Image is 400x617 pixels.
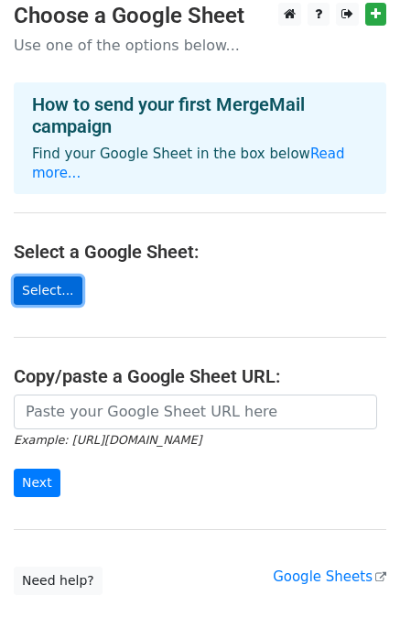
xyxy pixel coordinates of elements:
[273,568,386,585] a: Google Sheets
[32,146,345,181] a: Read more...
[308,529,400,617] iframe: Chat Widget
[14,276,82,305] a: Select...
[14,567,103,595] a: Need help?
[14,241,386,263] h4: Select a Google Sheet:
[32,145,368,183] p: Find your Google Sheet in the box below
[14,395,377,429] input: Paste your Google Sheet URL here
[32,93,368,137] h4: How to send your first MergeMail campaign
[14,36,386,55] p: Use one of the options below...
[14,469,60,497] input: Next
[14,433,201,447] small: Example: [URL][DOMAIN_NAME]
[14,365,386,387] h4: Copy/paste a Google Sheet URL:
[14,3,386,29] h3: Choose a Google Sheet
